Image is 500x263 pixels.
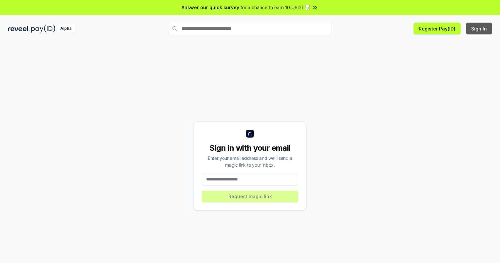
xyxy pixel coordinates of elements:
[182,4,239,11] span: Answer our quick survey
[413,23,461,34] button: Register Pay(ID)
[8,25,30,33] img: reveel_dark
[202,143,298,153] div: Sign in with your email
[246,130,254,138] img: logo_small
[240,4,311,11] span: for a chance to earn 10 USDT 📝
[202,155,298,168] div: Enter your email address and we’ll send a magic link to your inbox.
[31,25,55,33] img: pay_id
[466,23,492,34] button: Sign In
[57,25,75,33] div: Alpha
